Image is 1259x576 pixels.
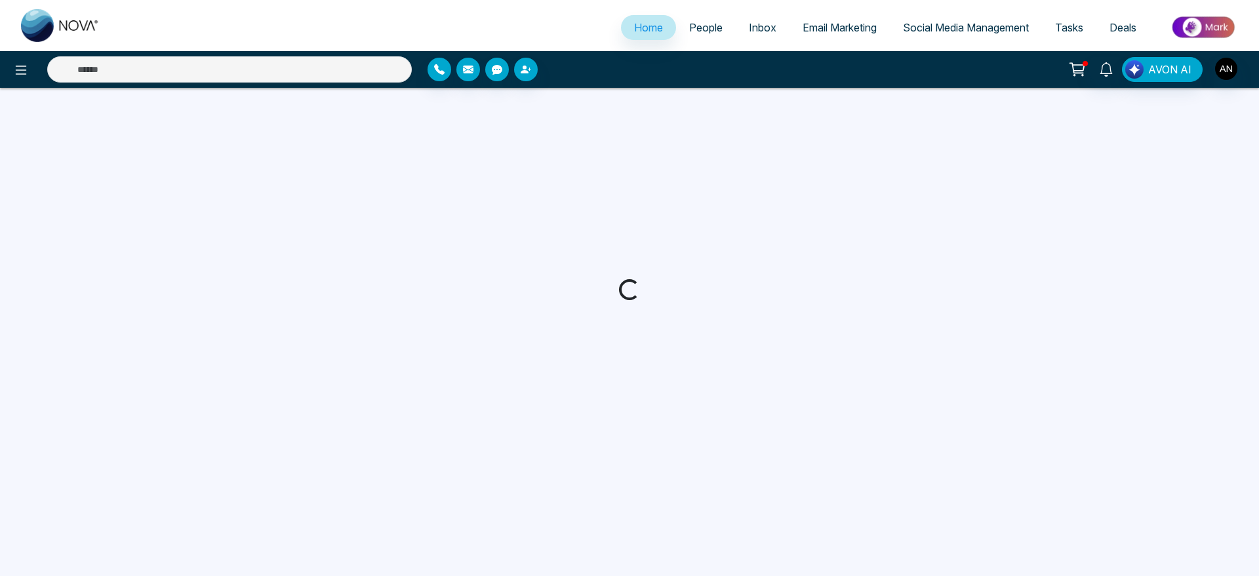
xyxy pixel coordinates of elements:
span: Email Marketing [803,21,877,34]
span: People [689,21,723,34]
span: Inbox [749,21,776,34]
span: Tasks [1055,21,1083,34]
span: Social Media Management [903,21,1029,34]
button: AVON AI [1122,57,1203,82]
a: Tasks [1042,15,1096,40]
a: Home [621,15,676,40]
img: Nova CRM Logo [21,9,100,42]
span: AVON AI [1148,62,1191,77]
a: Deals [1096,15,1149,40]
a: Email Marketing [789,15,890,40]
img: User Avatar [1215,58,1237,80]
img: Market-place.gif [1156,12,1251,42]
a: Social Media Management [890,15,1042,40]
span: Deals [1109,21,1136,34]
span: Home [634,21,663,34]
a: Inbox [736,15,789,40]
a: People [676,15,736,40]
img: Lead Flow [1125,60,1144,79]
